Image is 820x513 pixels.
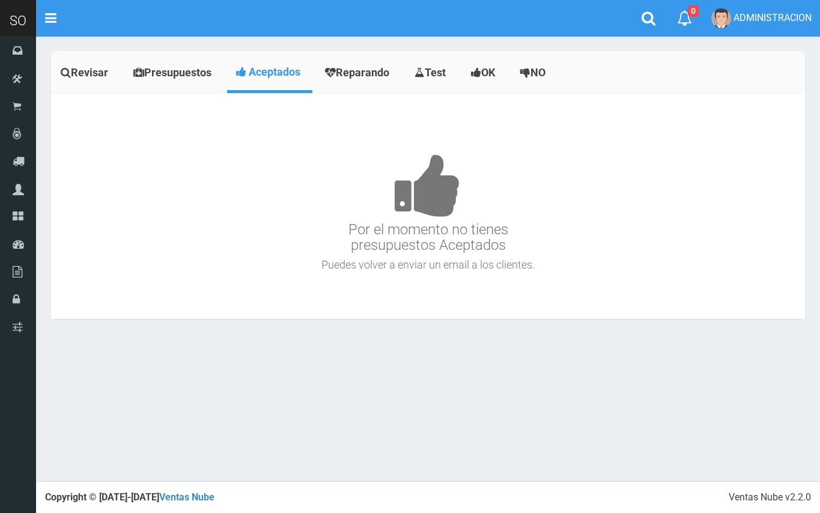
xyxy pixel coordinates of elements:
[54,118,802,253] h3: Por el momento no tienes presupuestos Aceptados
[688,5,699,17] span: 0
[54,259,802,271] h4: Puedes volver a enviar un email a los clientes.
[124,54,224,91] a: Presupuestos
[461,54,508,91] a: OK
[71,66,108,79] span: Revisar
[315,54,402,91] a: Reparando
[336,66,389,79] span: Reparando
[729,491,811,505] div: Ventas Nube v2.2.0
[159,491,214,503] a: Ventas Nube
[481,66,495,79] span: OK
[530,66,545,79] span: NO
[227,54,312,90] a: Aceptados
[511,54,558,91] a: NO
[711,8,731,28] img: User Image
[144,66,211,79] span: Presupuestos
[405,54,458,91] a: Test
[51,54,121,91] a: Revisar
[425,66,446,79] span: Test
[45,491,214,503] strong: Copyright © [DATE]-[DATE]
[249,65,300,78] span: Aceptados
[733,12,812,23] span: ADMINISTRACION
